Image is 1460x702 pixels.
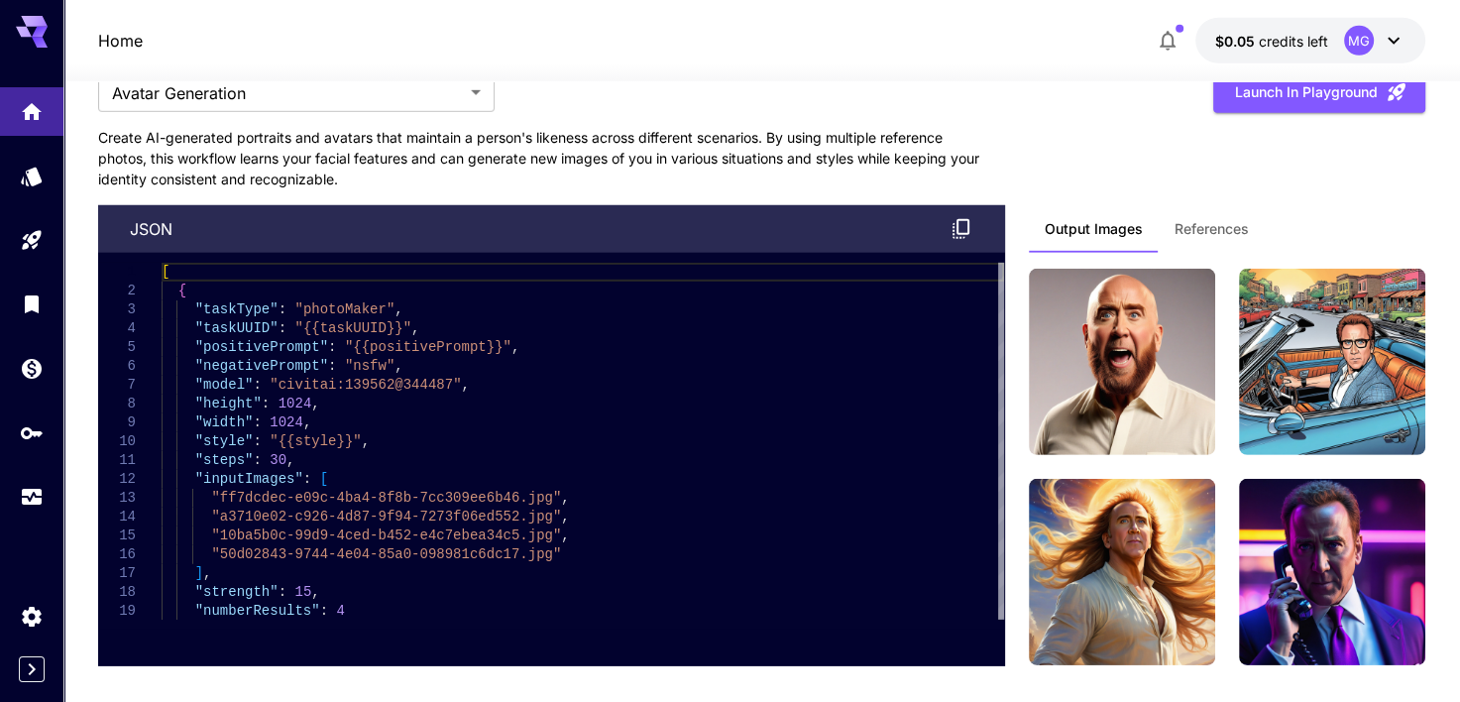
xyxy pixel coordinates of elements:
[1215,33,1259,50] span: $0.05
[98,545,136,564] div: 16
[20,99,44,124] div: Home
[254,452,262,468] span: :
[295,584,312,600] span: 15
[562,509,570,525] span: ,
[98,319,136,338] div: 4
[98,338,136,357] div: 5
[20,420,44,445] div: API Keys
[20,292,44,316] div: Library
[130,217,172,241] p: json
[98,451,136,470] div: 11
[462,377,470,393] span: ,
[98,300,136,319] div: 3
[279,584,286,600] span: :
[195,339,328,355] span: "positivePrompt"
[279,320,286,336] span: :
[562,490,570,506] span: ,
[98,508,136,526] div: 14
[411,320,419,336] span: ,
[1259,33,1328,50] span: credits left
[195,433,254,449] span: "style"
[112,81,463,105] span: Avatar Generation
[1175,220,1249,238] span: References
[20,228,44,253] div: Playground
[270,377,461,393] span: "civitai:139562@344487"
[394,358,402,374] span: ,
[162,264,169,280] span: [
[195,320,279,336] span: "taskUUID"
[311,584,319,600] span: ,
[98,395,136,413] div: 8
[1344,26,1374,56] div: MG
[511,339,519,355] span: ,
[195,471,303,487] span: "inputImages"
[98,127,990,189] p: Create AI-generated portraits and avatars that maintain a person's likeness across different scen...
[98,602,136,621] div: 19
[295,301,395,317] span: "photoMaker"
[1029,269,1215,455] img: man rwre long hair, enjoying sun and wind
[98,583,136,602] div: 18
[98,376,136,395] div: 7
[1195,18,1425,63] button: $0.05MG
[345,358,394,374] span: "nsfw"
[195,414,254,430] span: "width"
[262,396,270,411] span: :
[195,396,262,411] span: "height"
[212,527,562,543] span: "10ba5b0c-99d9-4ced-b452-e4c7ebea34c5.jpg"
[270,452,286,468] span: 30
[320,471,328,487] span: [
[303,414,311,430] span: ,
[1215,31,1328,52] div: $0.05
[295,320,412,336] span: "{{taskUUID}}"
[98,263,136,282] div: 1
[362,433,370,449] span: ,
[286,452,294,468] span: ,
[345,339,511,355] span: "{{positivePrompt}}"
[98,470,136,489] div: 12
[98,564,136,583] div: 17
[212,509,562,525] span: "a3710e02-c926-4d87-9f94-7273f06ed552.jpg"
[1213,72,1425,113] button: Launch in Playground
[254,433,262,449] span: :
[337,603,345,619] span: 4
[328,339,336,355] span: :
[394,301,402,317] span: ,
[20,485,44,510] div: Usage
[328,358,336,374] span: :
[254,377,262,393] span: :
[311,396,319,411] span: ,
[212,490,562,506] span: "ff7dcdec-e09c-4ba4-8f8b-7cc309ee6b46.jpg"
[303,471,311,487] span: :
[195,358,328,374] span: "negativePrompt"
[20,604,44,629] div: Settings
[279,301,286,317] span: :
[98,29,143,53] a: Home
[254,414,262,430] span: :
[19,656,45,682] button: Expand sidebar
[320,603,328,619] span: :
[279,396,312,411] span: 1024
[98,489,136,508] div: 13
[195,565,203,581] span: ]
[98,357,136,376] div: 6
[212,546,562,562] span: "50d02843-9744-4e04-85a0-098981c6dc17.jpg"
[562,527,570,543] span: ,
[1239,269,1425,455] img: man rwre in a convertible car
[1045,220,1143,238] span: Output Images
[270,414,303,430] span: 1024
[1029,479,1215,665] img: man rwre long hair, enjoying sun and wind` - Style: `Fantasy art
[270,433,361,449] span: "{{style}}"
[98,29,143,53] nav: breadcrumb
[98,282,136,300] div: 2
[178,283,186,298] span: {
[98,432,136,451] div: 10
[20,356,44,381] div: Wallet
[1239,479,1425,665] img: closeup man rwre on the phone, wearing a suit
[98,526,136,545] div: 15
